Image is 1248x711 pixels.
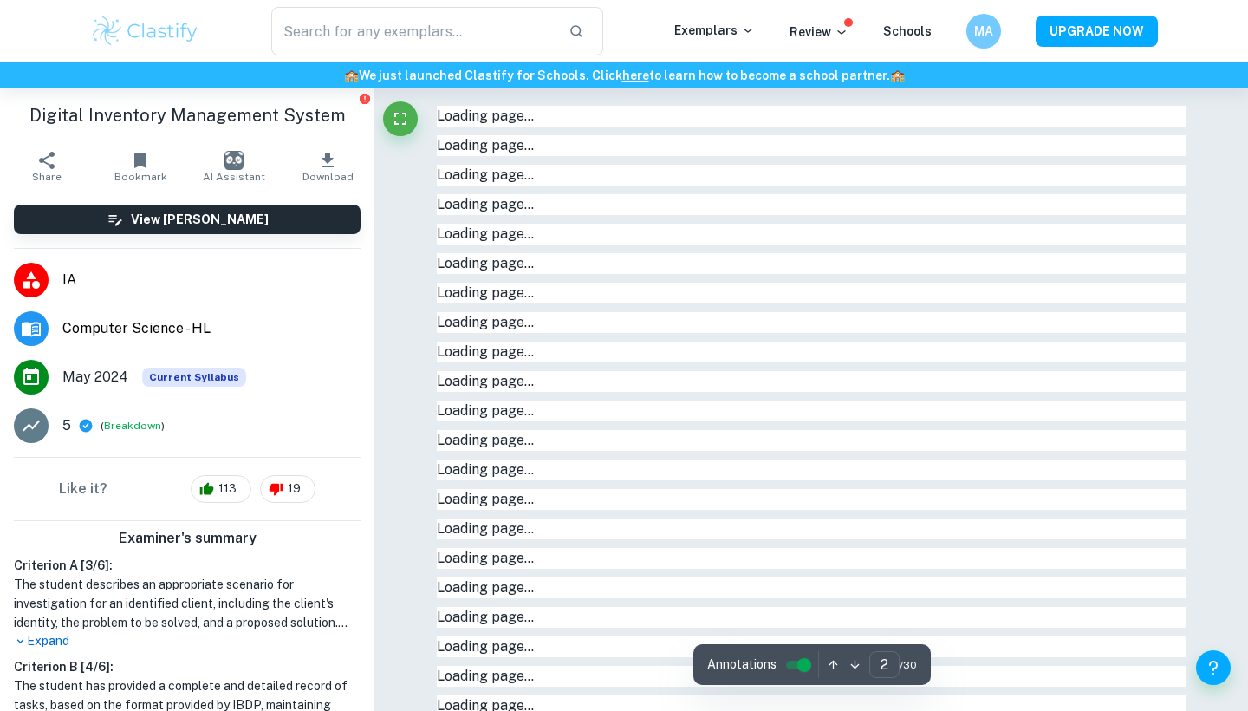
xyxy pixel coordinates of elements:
button: Download [281,142,374,191]
span: 🏫 [890,68,905,82]
div: Loading page… [437,224,1186,245]
span: Annotations [707,656,777,674]
div: Loading page… [437,460,1186,480]
h6: Examiner's summary [7,528,367,549]
button: AI Assistant [187,142,281,191]
button: MA [966,14,1001,49]
span: May 2024 [62,367,128,388]
div: Loading page… [437,253,1186,274]
div: Loading page… [437,519,1186,539]
button: Help and Feedback [1196,650,1231,685]
h6: We just launched Clastify for Schools. Click to learn how to become a school partner. [3,66,1245,85]
span: Download [302,171,354,183]
img: AI Assistant [224,151,244,170]
input: Search for any exemplars... [271,7,555,55]
button: Bookmark [94,142,187,191]
span: AI Assistant [203,171,265,183]
p: Exemplars [674,21,755,40]
div: This exemplar is based on the current syllabus. Feel free to refer to it for inspiration/ideas wh... [142,368,246,387]
div: Loading page… [437,135,1186,156]
span: 113 [209,480,246,498]
button: Report issue [358,92,371,105]
div: Loading page… [437,165,1186,186]
a: Schools [883,24,932,38]
span: Current Syllabus [142,368,246,387]
div: 19 [260,475,315,503]
div: Loading page… [437,342,1186,362]
div: Loading page… [437,636,1186,657]
span: 🏫 [344,68,359,82]
div: Loading page… [437,371,1186,392]
div: Loading page… [437,548,1186,569]
button: View [PERSON_NAME] [14,205,361,234]
button: Fullscreen [383,101,418,136]
div: Loading page… [437,194,1186,215]
div: Loading page… [437,401,1186,421]
p: Expand [14,632,361,650]
span: Computer Science - HL [62,318,361,339]
div: Loading page… [437,312,1186,333]
div: Loading page… [437,430,1186,451]
p: Review [790,23,848,42]
h1: The student describes an appropriate scenario for investigation for an identified client, includi... [14,575,361,632]
h1: Digital Inventory Management System [14,102,361,128]
span: ( ) [101,418,165,434]
div: Loading page… [437,607,1186,628]
h6: Criterion B [ 4 / 6 ]: [14,657,361,676]
h6: MA [974,22,994,41]
span: 19 [278,480,310,498]
span: Share [32,171,62,183]
span: IA [62,270,361,290]
a: here [622,68,649,82]
p: 5 [62,415,71,436]
h6: Criterion A [ 3 / 6 ]: [14,556,361,575]
div: Loading page… [437,283,1186,303]
img: Clastify logo [90,14,200,49]
div: Loading page… [437,666,1186,687]
div: Loading page… [437,489,1186,510]
button: Breakdown [104,418,161,434]
div: Loading page… [437,106,1186,127]
span: Bookmark [114,171,167,183]
h6: Like it? [59,479,107,499]
div: Loading page… [437,577,1186,598]
h6: View [PERSON_NAME] [131,210,269,229]
span: / 30 [900,657,917,673]
div: 113 [191,475,251,503]
button: UPGRADE NOW [1036,16,1158,47]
